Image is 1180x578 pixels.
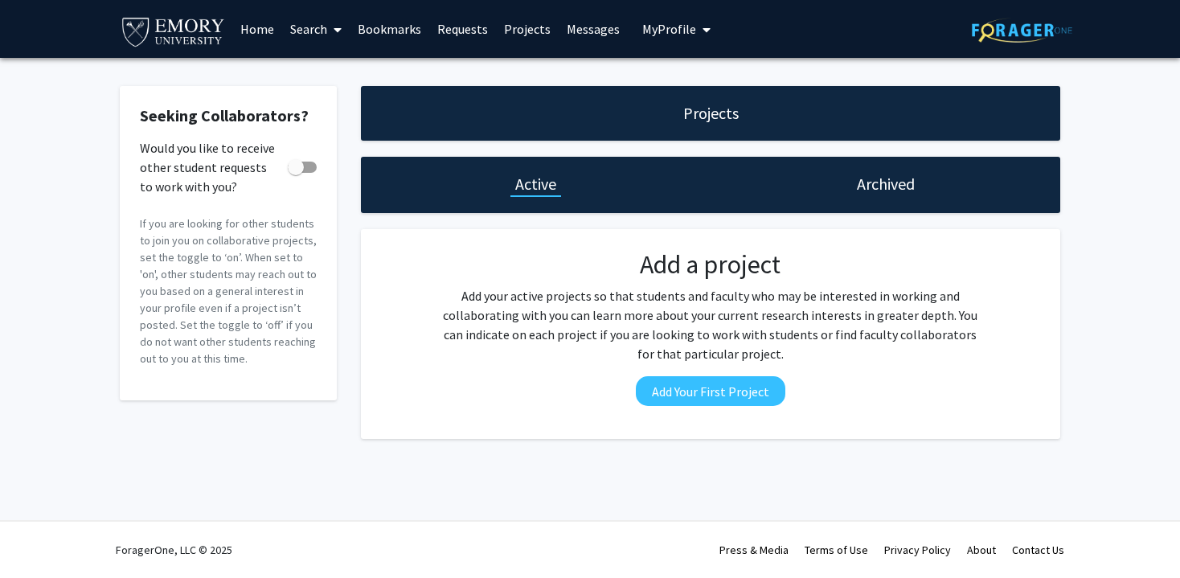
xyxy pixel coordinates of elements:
img: ForagerOne Logo [972,18,1072,43]
h2: Seeking Collaborators? [140,106,317,125]
h2: Add a project [438,249,983,280]
span: Would you like to receive other student requests to work with you? [140,138,281,196]
img: Emory University Logo [120,13,227,49]
h1: Archived [857,173,915,195]
iframe: Chat [12,506,68,566]
h1: Active [515,173,556,195]
a: About [967,543,996,557]
a: Messages [559,1,628,57]
a: Press & Media [719,543,789,557]
a: Requests [429,1,496,57]
div: ForagerOne, LLC © 2025 [116,522,232,578]
a: Home [232,1,282,57]
a: Projects [496,1,559,57]
h1: Projects [683,102,739,125]
button: Add Your First Project [636,376,785,406]
a: Terms of Use [805,543,868,557]
p: If you are looking for other students to join you on collaborative projects, set the toggle to ‘o... [140,215,317,367]
a: Contact Us [1012,543,1064,557]
a: Privacy Policy [884,543,951,557]
a: Search [282,1,350,57]
p: Add your active projects so that students and faculty who may be interested in working and collab... [438,286,983,363]
a: Bookmarks [350,1,429,57]
span: My Profile [642,21,696,37]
